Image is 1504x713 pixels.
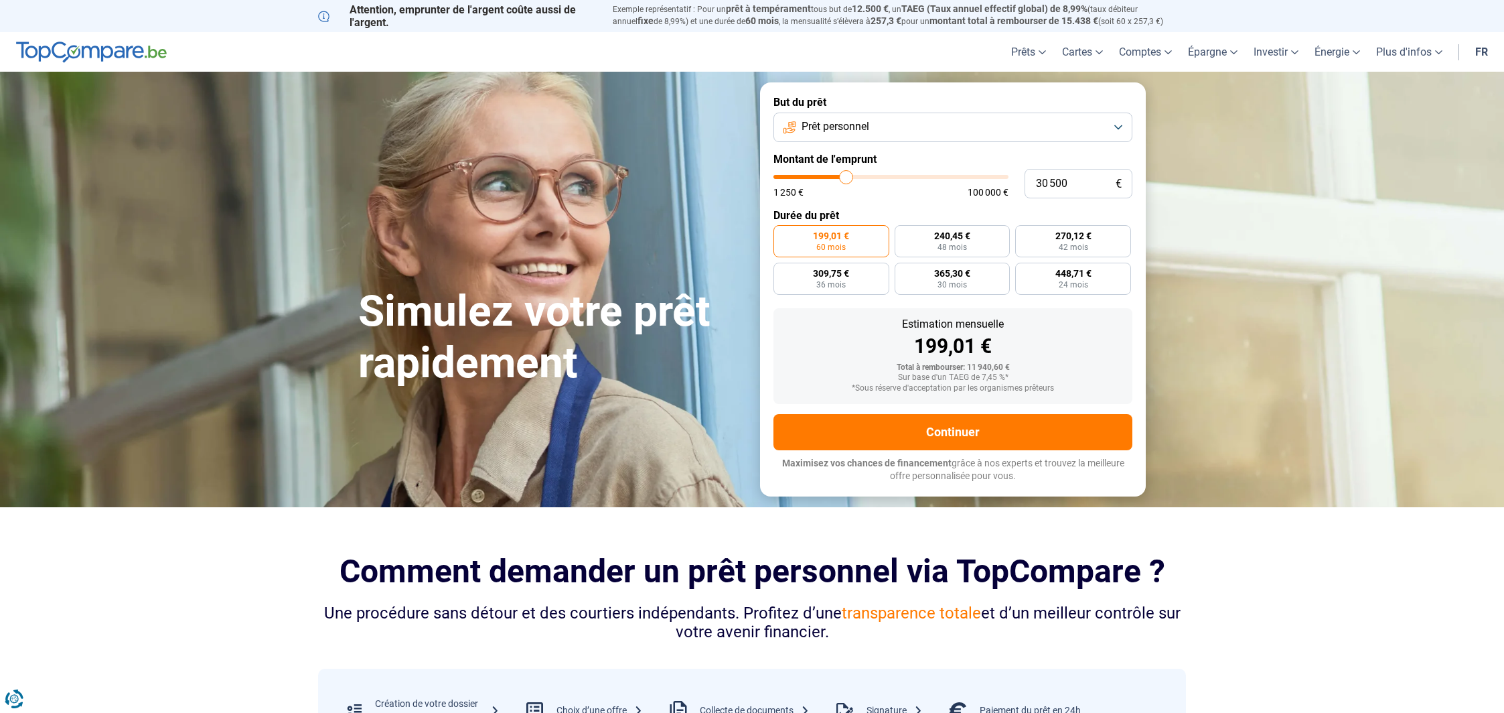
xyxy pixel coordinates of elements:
[901,3,1087,14] span: TAEG (Taux annuel effectif global) de 8,99%
[816,243,846,251] span: 60 mois
[782,458,952,468] span: Maximisez vos chances de financement
[934,269,970,278] span: 365,30 €
[813,269,849,278] span: 309,75 €
[934,231,970,241] span: 240,45 €
[613,3,1186,27] p: Exemple représentatif : Pour un tous but de , un (taux débiteur annuel de 8,99%) et une durée de ...
[773,96,1132,109] label: But du prêt
[358,286,744,389] h1: Simulez votre prêt rapidement
[1059,243,1088,251] span: 42 mois
[816,281,846,289] span: 36 mois
[637,15,654,26] span: fixe
[784,384,1122,393] div: *Sous réserve d'acceptation par les organismes prêteurs
[1055,269,1092,278] span: 448,71 €
[1246,32,1306,72] a: Investir
[1467,32,1496,72] a: fr
[937,243,967,251] span: 48 mois
[773,209,1132,222] label: Durée du prêt
[813,231,849,241] span: 199,01 €
[773,153,1132,166] label: Montant de l'emprunt
[871,15,901,26] span: 257,3 €
[937,281,967,289] span: 30 mois
[802,119,869,134] span: Prêt personnel
[1059,281,1088,289] span: 24 mois
[1111,32,1180,72] a: Comptes
[1003,32,1054,72] a: Prêts
[1054,32,1111,72] a: Cartes
[784,363,1122,373] div: Total à rembourser: 11 940,60 €
[773,113,1132,142] button: Prêt personnel
[852,3,889,14] span: 12.500 €
[784,336,1122,356] div: 199,01 €
[1368,32,1450,72] a: Plus d'infos
[968,188,1008,197] span: 100 000 €
[16,42,167,63] img: TopCompare
[318,604,1186,643] div: Une procédure sans détour et des courtiers indépendants. Profitez d’une et d’un meilleur contrôle...
[726,3,811,14] span: prêt à tempérament
[773,414,1132,450] button: Continuer
[318,3,597,29] p: Attention, emprunter de l'argent coûte aussi de l'argent.
[1055,231,1092,241] span: 270,12 €
[318,553,1186,590] h2: Comment demander un prêt personnel via TopCompare ?
[1306,32,1368,72] a: Énergie
[745,15,779,26] span: 60 mois
[929,15,1098,26] span: montant total à rembourser de 15.438 €
[1116,178,1122,190] span: €
[773,457,1132,483] p: grâce à nos experts et trouvez la meilleure offre personnalisée pour vous.
[773,188,804,197] span: 1 250 €
[784,319,1122,330] div: Estimation mensuelle
[784,373,1122,383] div: Sur base d'un TAEG de 7,45 %*
[842,604,981,623] span: transparence totale
[1180,32,1246,72] a: Épargne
